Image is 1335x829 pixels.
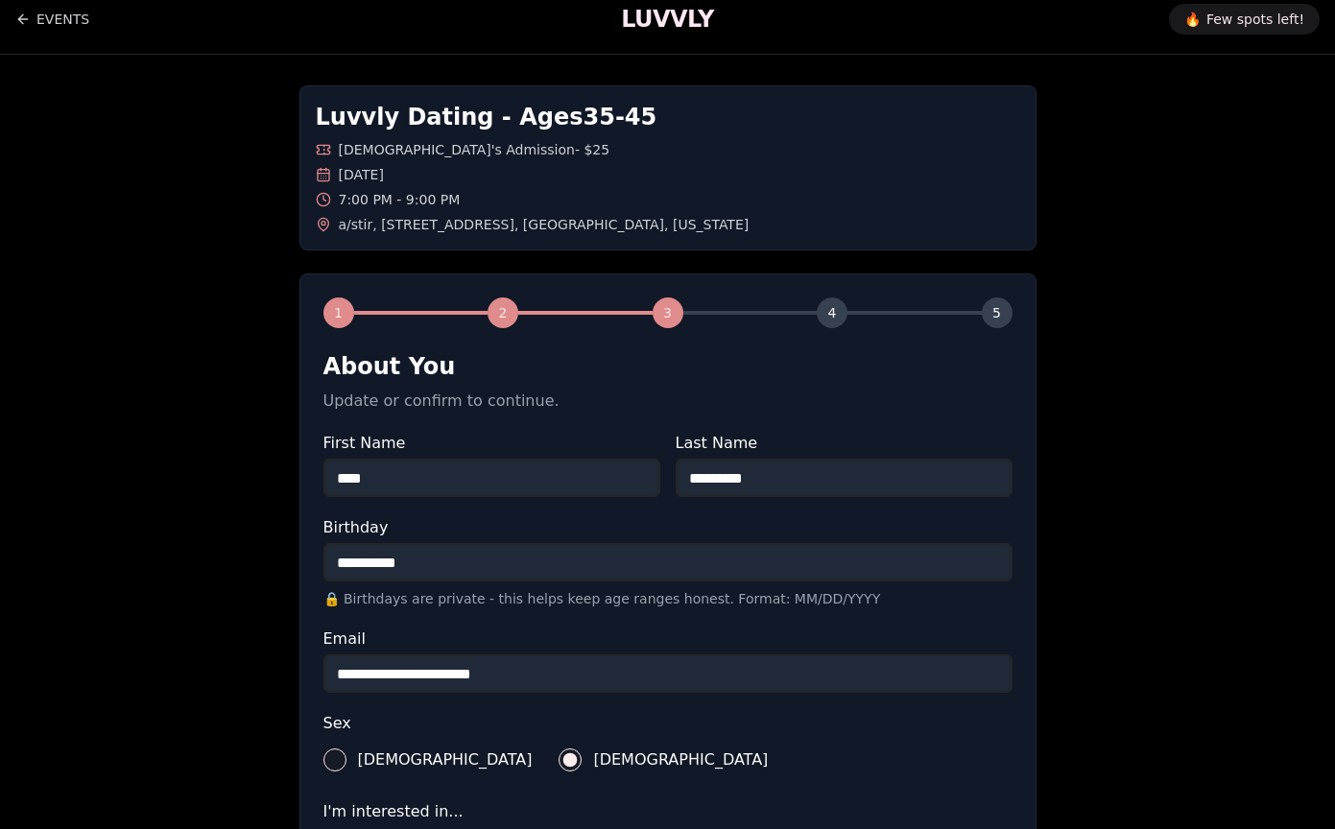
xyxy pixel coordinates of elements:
span: a/stir , [STREET_ADDRESS] , [GEOGRAPHIC_DATA] , [US_STATE] [339,215,750,234]
span: [DEMOGRAPHIC_DATA] [593,752,768,768]
span: Few spots left! [1206,10,1304,29]
label: Last Name [676,436,1013,451]
span: 🔥 [1184,10,1201,29]
div: 2 [488,297,518,328]
span: [DEMOGRAPHIC_DATA] [358,752,533,768]
label: Sex [323,716,1013,731]
div: 1 [323,297,354,328]
h1: Luvvly Dating - Ages 35 - 45 [316,102,1020,132]
h2: About You [323,351,1013,382]
label: First Name [323,436,660,451]
p: 🔒 Birthdays are private - this helps keep age ranges honest. Format: MM/DD/YYYY [323,589,1013,608]
div: 4 [817,297,847,328]
div: 5 [982,297,1013,328]
div: 3 [653,297,683,328]
label: Birthday [323,520,1013,535]
label: Email [323,631,1013,647]
span: [DEMOGRAPHIC_DATA]'s Admission - $25 [339,140,610,159]
span: [DATE] [339,165,384,184]
a: LUVVLY [621,4,713,35]
span: 7:00 PM - 9:00 PM [339,190,461,209]
label: I'm interested in... [323,804,1013,819]
button: [DEMOGRAPHIC_DATA] [559,748,582,771]
p: Update or confirm to continue. [323,390,1013,413]
button: [DEMOGRAPHIC_DATA] [323,748,346,771]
